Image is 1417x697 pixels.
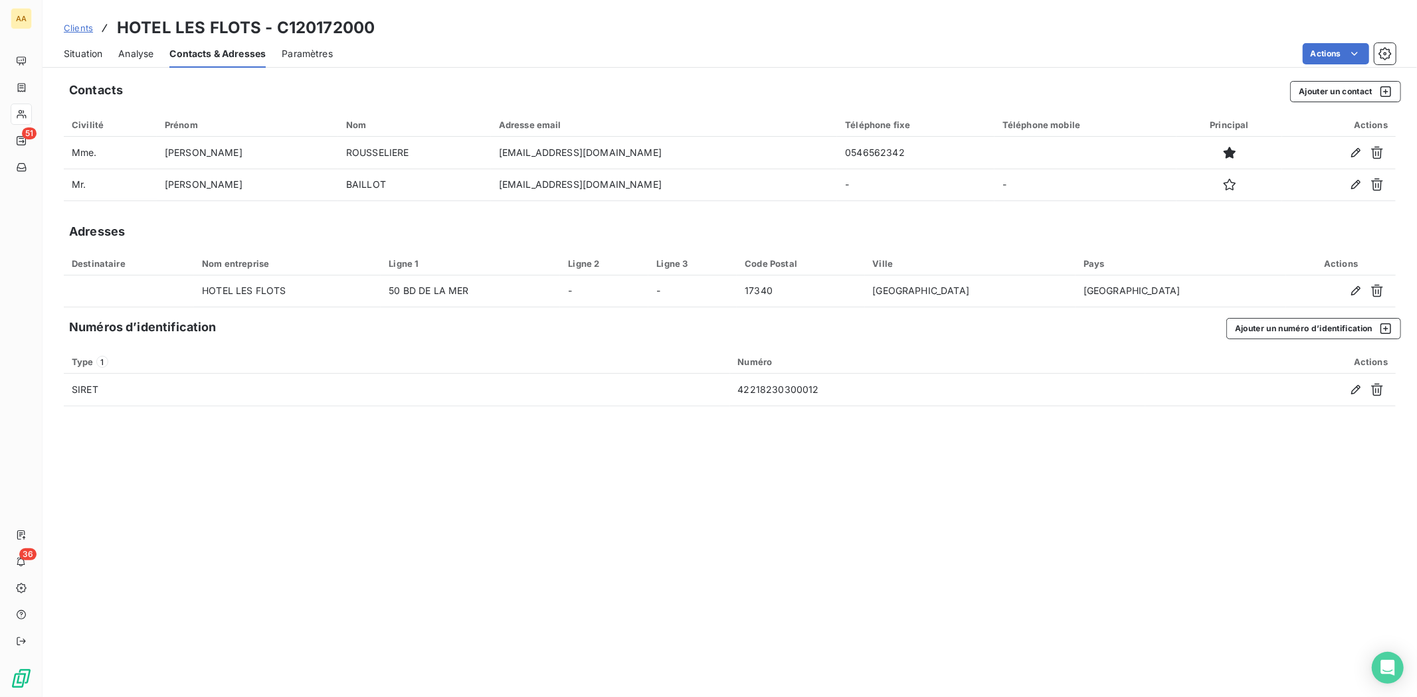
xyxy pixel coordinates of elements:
[69,222,125,241] h5: Adresses
[994,169,1177,200] td: -
[730,374,1146,406] td: 42218230300012
[1002,119,1169,130] div: Téléphone mobile
[1290,81,1401,102] button: Ajouter un contact
[22,127,37,139] span: 51
[737,275,864,307] td: 17340
[157,169,338,200] td: [PERSON_NAME]
[118,47,153,60] span: Analyse
[873,258,1068,269] div: Ville
[1226,318,1401,339] button: Ajouter un numéro d’identification
[64,47,102,60] span: Situation
[1076,275,1286,307] td: [GEOGRAPHIC_DATA]
[745,258,856,269] div: Code Postal
[865,275,1076,307] td: [GEOGRAPHIC_DATA]
[64,169,157,200] td: Mr.
[491,169,838,200] td: [EMAIL_ADDRESS][DOMAIN_NAME]
[656,258,729,269] div: Ligne 3
[194,275,381,307] td: HOTEL LES FLOTS
[1303,43,1369,64] button: Actions
[1084,258,1278,269] div: Pays
[117,16,375,40] h3: HOTEL LES FLOTS - C120172000
[64,374,730,406] td: SIRET
[202,258,373,269] div: Nom entreprise
[568,258,640,269] div: Ligne 2
[69,81,123,100] h5: Contacts
[837,137,994,169] td: 0546562342
[491,137,838,169] td: [EMAIL_ADDRESS][DOMAIN_NAME]
[560,275,648,307] td: -
[1372,652,1404,684] div: Open Intercom Messenger
[169,47,266,60] span: Contacts & Adresses
[19,548,37,560] span: 36
[282,47,333,60] span: Paramètres
[64,23,93,33] span: Clients
[845,119,987,130] div: Téléphone fixe
[346,119,483,130] div: Nom
[72,258,186,269] div: Destinataire
[1294,258,1388,269] div: Actions
[11,8,32,29] div: AA
[96,356,108,368] span: 1
[64,137,157,169] td: Mme.
[72,119,149,130] div: Civilité
[338,169,491,200] td: BAILLOT
[338,137,491,169] td: ROUSSELIERE
[157,137,338,169] td: [PERSON_NAME]
[1290,119,1388,130] div: Actions
[1153,356,1388,367] div: Actions
[389,258,552,269] div: Ligne 1
[165,119,330,130] div: Prénom
[381,275,560,307] td: 50 BD DE LA MER
[72,356,722,368] div: Type
[11,668,32,689] img: Logo LeanPay
[1184,119,1275,130] div: Principal
[69,318,217,337] h5: Numéros d’identification
[837,169,994,200] td: -
[499,119,830,130] div: Adresse email
[738,356,1138,367] div: Numéro
[648,275,737,307] td: -
[64,21,93,35] a: Clients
